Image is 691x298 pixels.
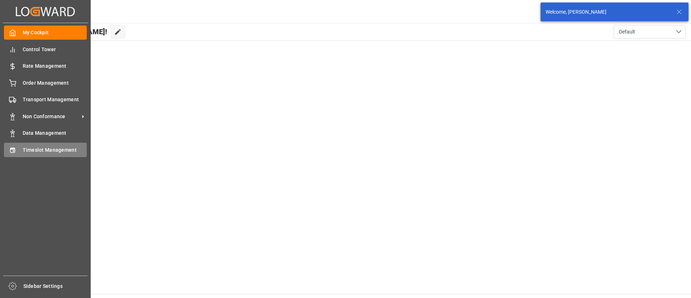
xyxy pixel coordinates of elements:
span: Rate Management [23,62,87,70]
span: Order Management [23,79,87,87]
a: Control Tower [4,42,87,56]
span: Control Tower [23,46,87,53]
span: Default [619,28,635,36]
span: Timeslot Management [23,146,87,154]
div: Welcome, [PERSON_NAME] [546,8,669,16]
a: Timeslot Management [4,143,87,157]
span: Hello [PERSON_NAME]! [30,25,107,39]
a: Transport Management [4,93,87,107]
span: Sidebar Settings [23,283,88,290]
a: Rate Management [4,59,87,73]
a: Data Management [4,126,87,140]
a: Order Management [4,76,87,90]
span: Non Conformance [23,113,80,120]
span: My Cockpit [23,29,87,36]
button: open menu [614,25,686,39]
a: My Cockpit [4,26,87,40]
span: Data Management [23,129,87,137]
span: Transport Management [23,96,87,103]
